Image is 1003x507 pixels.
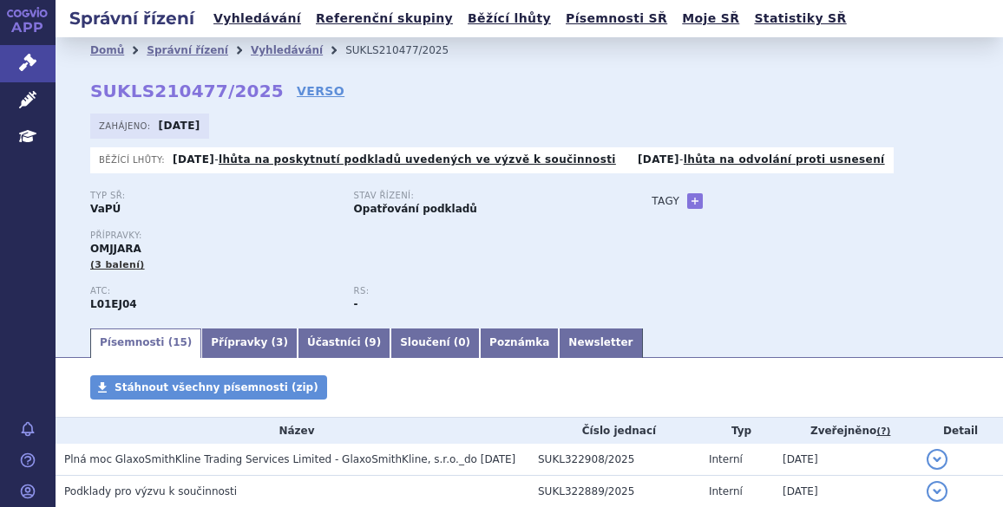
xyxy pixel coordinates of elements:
p: ATC: [90,286,337,296]
p: Stav řízení: [354,191,600,201]
th: Detail [918,418,1003,444]
span: (3 balení) [90,259,145,270]
strong: SUKLS210477/2025 [90,81,284,101]
a: Správní řízení [147,44,228,56]
span: Stáhnout všechny písemnosti (zip) [115,381,318,393]
p: RS: [354,286,600,296]
a: Sloučení (0) [390,328,480,358]
a: Statistiky SŘ [749,7,851,30]
a: Stáhnout všechny písemnosti (zip) [90,375,327,400]
li: SUKLS210477/2025 [345,37,471,63]
a: Newsletter [559,328,642,358]
a: Písemnosti SŘ [560,7,672,30]
abbr: (?) [876,426,890,438]
a: Referenční skupiny [311,7,458,30]
td: SUKL322908/2025 [529,444,700,476]
a: VERSO [297,82,344,100]
th: Typ [700,418,774,444]
th: Zveřejněno [774,418,918,444]
strong: VaPÚ [90,203,121,215]
a: Vyhledávání [208,7,306,30]
span: 3 [276,336,283,348]
strong: [DATE] [173,153,214,166]
p: - [173,153,616,166]
span: Zahájeno: [99,119,154,133]
strong: [DATE] [159,120,200,132]
span: 0 [458,336,465,348]
td: [DATE] [774,444,918,476]
a: Vyhledávání [251,44,323,56]
a: Moje SŘ [677,7,744,30]
span: OMJJARA [90,243,141,255]
strong: - [354,298,358,310]
a: lhůta na poskytnutí podkladů uvedených ve výzvě k součinnosti [219,153,616,166]
a: Přípravky (3) [201,328,298,358]
p: Typ SŘ: [90,191,337,201]
a: + [687,193,703,209]
a: Domů [90,44,124,56]
strong: MOMELOTINIB [90,298,137,310]
p: Přípravky: [90,231,617,241]
th: Číslo jednací [529,418,700,444]
span: 9 [369,336,376,348]
a: Účastníci (9) [298,328,390,358]
h2: Správní řízení [56,6,208,30]
span: Interní [709,453,743,465]
p: - [638,153,885,166]
a: Písemnosti (15) [90,328,201,358]
a: lhůta na odvolání proti usnesení [684,153,885,166]
th: Název [56,418,529,444]
span: Plná moc GlaxoSmithKline Trading Services Limited - GlaxoSmithKline, s.r.o._do 28.5.2026 [64,453,515,465]
a: Poznámka [480,328,559,358]
strong: [DATE] [638,153,679,166]
span: Interní [709,485,743,497]
button: detail [927,449,947,470]
button: detail [927,481,947,502]
a: Běžící lhůty [462,7,556,30]
span: Podklady pro výzvu k součinnosti [64,485,237,497]
span: Běžící lhůty: [99,153,168,166]
strong: Opatřování podkladů [354,203,477,215]
span: 15 [173,336,187,348]
h3: Tagy [652,191,679,211]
